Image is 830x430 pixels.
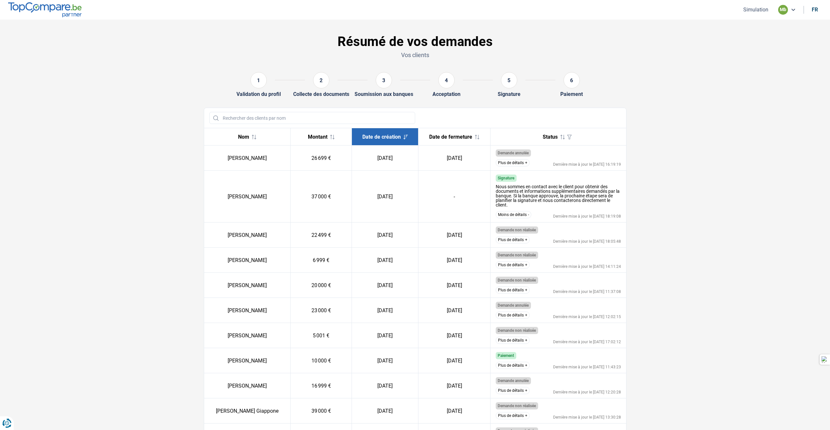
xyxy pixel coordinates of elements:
td: 22 499 € [290,223,352,248]
span: Paiement [498,353,514,358]
div: 1 [250,72,267,88]
div: Dernière mise à jour le [DATE] 12:02:15 [553,315,621,319]
span: Status [543,134,558,140]
td: [DATE] [418,323,490,348]
span: Demande non réalisée [498,328,536,333]
span: Date de création [362,134,401,140]
td: [DATE] [352,223,418,248]
span: Date de fermeture [429,134,472,140]
button: Simulation [741,6,770,13]
span: Demande non réalisée [498,404,536,408]
td: [DATE] [352,298,418,323]
div: Dernière mise à jour le [DATE] 13:30:28 [553,415,621,419]
td: [DATE] [352,171,418,223]
button: Plus de détails [496,286,530,294]
span: Demande non réalisée [498,228,536,232]
td: [DATE] [418,223,490,248]
div: mb [778,5,788,15]
td: [DATE] [418,248,490,273]
td: 10 000 € [290,348,352,373]
td: [DATE] [418,348,490,373]
div: Signature [498,91,521,97]
td: [DATE] [352,248,418,273]
td: [PERSON_NAME] [204,298,291,323]
td: [PERSON_NAME] [204,171,291,223]
td: 6 999 € [290,248,352,273]
button: Plus de détails [496,387,530,394]
td: [DATE] [352,398,418,423]
td: 26 699 € [290,146,352,171]
td: [DATE] [352,373,418,398]
td: [DATE] [418,273,490,298]
td: [PERSON_NAME] Giappone [204,398,291,423]
div: Dernière mise à jour le [DATE] 17:02:12 [553,340,621,344]
button: Plus de détails [496,337,530,344]
td: [PERSON_NAME] [204,223,291,248]
td: 5 001 € [290,323,352,348]
button: Plus de détails [496,412,530,419]
td: [DATE] [418,298,490,323]
span: Demande non réalisée [498,278,536,283]
h1: Résumé de vos demandes [204,34,626,50]
p: Vos clients [204,51,626,59]
td: [DATE] [418,398,490,423]
div: Dernière mise à jour le [DATE] 18:05:48 [553,239,621,243]
div: Collecte des documents [293,91,349,97]
td: [DATE] [352,348,418,373]
div: Paiement [560,91,583,97]
td: [PERSON_NAME] [204,323,291,348]
div: 6 [564,72,580,88]
td: 37 000 € [290,171,352,223]
td: [PERSON_NAME] [204,146,291,171]
button: Plus de détails [496,312,530,319]
div: Dernière mise à jour le [DATE] 14:11:24 [553,265,621,269]
span: Montant [308,134,327,140]
td: 20 000 € [290,273,352,298]
div: Soumission aux banques [355,91,413,97]
td: [PERSON_NAME] [204,373,291,398]
button: Moins de détails [496,211,531,218]
td: 23 000 € [290,298,352,323]
div: fr [812,7,818,13]
div: 4 [438,72,455,88]
div: Dernière mise à jour le [DATE] 12:20:28 [553,390,621,394]
span: Demande annulée [498,151,529,155]
div: Nous sommes en contact avec le client pour obtenir des documents et informations supplémentaires ... [496,184,621,207]
div: Validation du profil [236,91,281,97]
button: Plus de détails [496,261,530,269]
td: [DATE] [418,373,490,398]
button: Plus de détails [496,362,530,369]
button: Plus de détails [496,236,530,243]
td: [DATE] [352,323,418,348]
td: [PERSON_NAME] [204,248,291,273]
div: 3 [376,72,392,88]
td: [DATE] [352,146,418,171]
div: Acceptation [432,91,460,97]
div: Dernière mise à jour le [DATE] 16:19:19 [553,162,621,166]
div: 5 [501,72,517,88]
td: 16 999 € [290,373,352,398]
td: 39 000 € [290,398,352,423]
td: [DATE] [352,273,418,298]
span: Nom [238,134,249,140]
div: Dernière mise à jour le [DATE] 11:37:08 [553,290,621,294]
td: - [418,171,490,223]
div: 2 [313,72,329,88]
img: TopCompare.be [8,2,82,17]
td: [PERSON_NAME] [204,348,291,373]
span: Signature [498,176,514,180]
span: Demande non réalisée [498,253,536,257]
div: Dernière mise à jour le [DATE] 11:43:23 [553,365,621,369]
td: [PERSON_NAME] [204,273,291,298]
span: Demande annulée [498,378,529,383]
div: Dernière mise à jour le [DATE] 18:19:08 [553,214,621,218]
input: Rechercher des clients par nom [209,112,415,124]
td: [DATE] [418,146,490,171]
button: Plus de détails [496,159,530,166]
span: Demande annulée [498,303,529,308]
